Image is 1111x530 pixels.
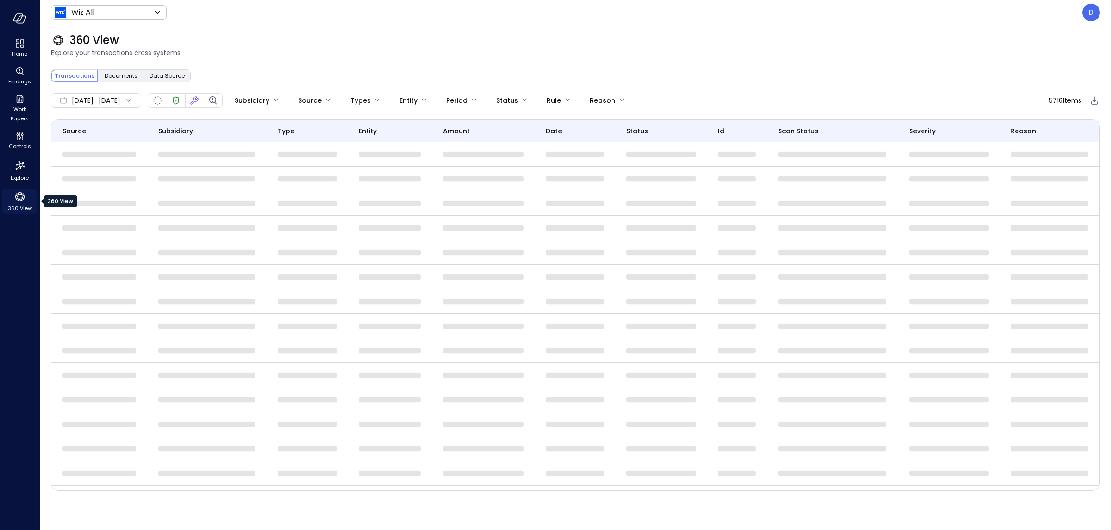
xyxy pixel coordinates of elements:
div: Entity [399,93,418,108]
div: Period [446,93,468,108]
div: Status [496,93,518,108]
div: Controls [2,130,37,152]
span: date [546,126,562,136]
div: Reason [590,93,615,108]
span: id [718,126,724,136]
span: Explore [11,173,29,182]
div: Types [350,93,371,108]
div: Findings [2,65,37,87]
span: entity [359,126,377,136]
div: 360 View [2,189,37,214]
div: Verified [170,95,181,106]
span: Explore your transactions cross systems [51,48,1100,58]
div: Subsidiary [235,93,269,108]
span: Findings [8,77,31,86]
span: status [626,126,648,136]
div: Dudu [1082,4,1100,21]
span: Scan Status [778,126,818,136]
div: Fixed [189,95,200,106]
span: Work Papers [6,105,34,123]
p: Wiz All [71,7,94,18]
div: Home [2,37,37,59]
span: Subsidiary [158,126,193,136]
span: amount [443,126,470,136]
span: Documents [105,71,137,81]
span: 360 View [69,33,119,48]
img: Icon [55,7,66,18]
div: Work Papers [2,93,37,124]
div: Rule [547,93,561,108]
div: Source [298,93,322,108]
span: Type [278,126,294,136]
div: Finding [207,95,218,106]
div: Export to CSV [1089,95,1100,106]
span: 5716 Items [1049,95,1081,106]
span: Controls [9,142,31,151]
span: Transactions [55,71,94,81]
span: Severity [909,126,936,136]
span: Reason [1011,126,1036,136]
div: Explore [2,157,37,183]
div: Not Scanned [153,96,162,105]
span: Source [62,126,86,136]
p: D [1088,7,1094,18]
span: Home [12,49,27,58]
span: Data Source [150,71,185,81]
span: 360 View [8,204,32,213]
span: [DATE] [72,95,94,106]
div: 360 View [44,195,77,207]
